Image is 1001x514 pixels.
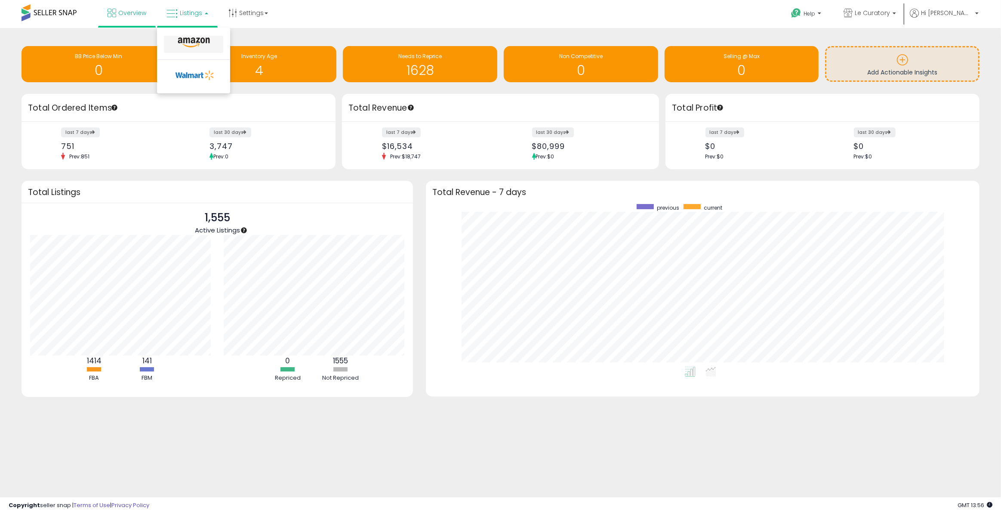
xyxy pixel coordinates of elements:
span: Overview [118,9,146,17]
span: Inventory Age [241,53,277,60]
h3: Total Profit [672,102,973,114]
a: BB Price Below Min 0 [22,46,176,82]
label: last 30 days [854,127,896,137]
h1: 1628 [347,63,493,77]
div: FBM [121,374,173,382]
b: 1414 [87,356,102,366]
div: Tooltip anchor [716,104,724,111]
label: last 7 days [61,127,100,137]
span: Prev: $0 [536,153,554,160]
span: Prev: $0 [705,153,724,160]
h1: 4 [187,63,333,77]
span: Le Curatory [855,9,890,17]
a: Selling @ Max 0 [665,46,819,82]
div: FBA [68,374,120,382]
a: Non Competitive 0 [504,46,658,82]
span: BB Price Below Min [75,53,122,60]
span: current [704,204,722,211]
h3: Total Listings [28,189,407,195]
div: $80,999 [532,142,644,151]
div: $0 [854,142,964,151]
label: last 30 days [532,127,574,137]
div: Not Repriced [315,374,367,382]
label: last 7 days [705,127,744,137]
div: 751 [61,142,172,151]
h3: Total Revenue - 7 days [432,189,973,195]
b: 141 [142,356,152,366]
label: last 7 days [382,127,421,137]
a: Add Actionable Insights [826,47,978,81]
i: Get Help [791,8,801,19]
span: previous [657,204,679,211]
div: $16,534 [382,142,494,151]
div: Tooltip anchor [240,226,248,234]
label: last 30 days [209,127,251,137]
span: Prev: $0 [854,153,872,160]
b: 1555 [333,356,348,366]
a: Needs to Reprice 1628 [343,46,497,82]
div: Repriced [262,374,314,382]
div: $0 [705,142,816,151]
a: Inventory Age 4 [182,46,337,82]
span: Non Competitive [559,53,603,60]
b: 0 [285,356,290,366]
h1: 0 [669,63,815,77]
span: Active Listings [195,226,240,235]
span: Prev: 851 [65,153,94,160]
h3: Total Revenue [348,102,653,114]
span: Selling @ Max [724,53,760,60]
div: Tooltip anchor [407,104,415,111]
h1: 0 [26,63,172,77]
a: Help [784,1,830,28]
p: 1,555 [195,210,240,226]
a: Hi [PERSON_NAME] [910,9,979,28]
span: Help [804,10,815,17]
h1: 0 [508,63,654,77]
span: Prev: 0 [213,153,228,160]
div: Tooltip anchor [111,104,118,111]
span: Hi [PERSON_NAME] [921,9,973,17]
span: Add Actionable Insights [867,68,937,77]
div: 3,747 [209,142,320,151]
span: Needs to Reprice [398,53,442,60]
h3: Total Ordered Items [28,102,329,114]
span: Listings [180,9,202,17]
span: Prev: $18,747 [386,153,425,160]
